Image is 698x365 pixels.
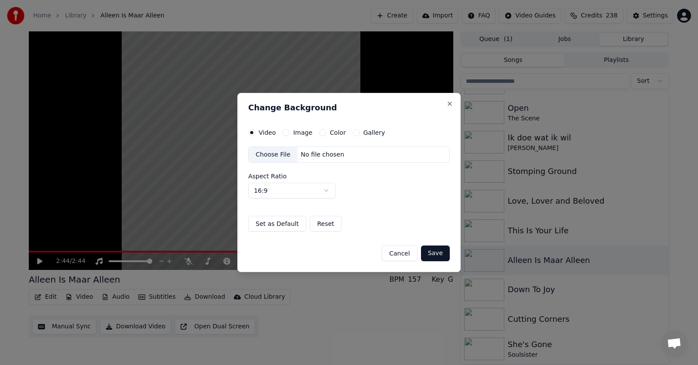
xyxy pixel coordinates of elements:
[363,130,385,136] label: Gallery
[293,130,312,136] label: Image
[330,130,346,136] label: Color
[249,147,298,163] div: Choose File
[248,216,306,232] button: Set as Default
[421,246,450,261] button: Save
[298,150,348,159] div: No file chosen
[382,246,417,261] button: Cancel
[248,173,450,179] label: Aspect Ratio
[259,130,276,136] label: Video
[248,104,450,112] h2: Change Background
[310,216,342,232] button: Reset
